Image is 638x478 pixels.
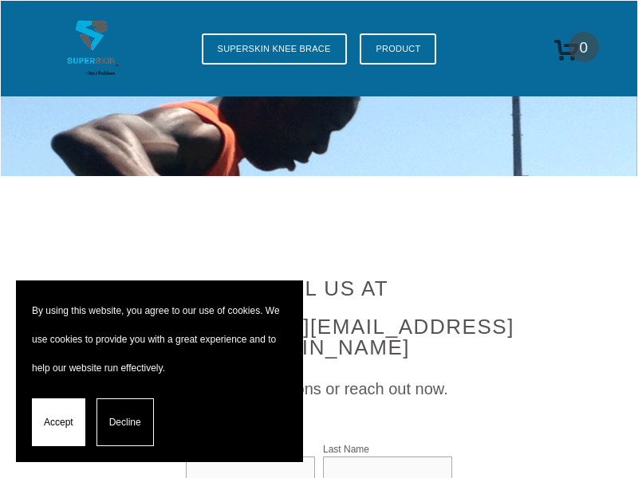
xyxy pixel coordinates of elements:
span: Decline [109,408,141,437]
button: Decline [96,398,154,446]
h2: Email us at [88,278,549,299]
button: Accept [32,398,85,446]
p: with any questions or reach out now. [88,374,549,403]
h2: [PERSON_NAME][EMAIL_ADDRESS][DOMAIN_NAME] [88,316,549,358]
span: Accept [44,408,73,437]
a: SuperSkin Knee Brace [202,33,347,65]
p: By using this website, you agree to our use of cookies. We use cookies to provide you with a grea... [32,296,287,382]
div: Last Name [323,444,369,455]
section: Cookie banner [16,280,303,462]
a: Product [360,33,436,65]
span: 0 [569,32,599,62]
a: 0 items in cart [553,26,600,71]
img: SuperSkinOrthosis.com [39,18,148,79]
